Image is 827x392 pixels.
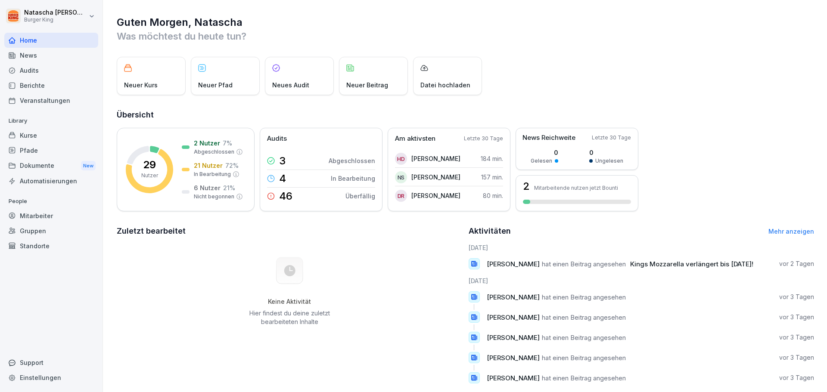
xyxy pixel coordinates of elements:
h6: [DATE] [469,243,815,252]
p: Überfällig [345,191,375,201]
p: Am aktivsten [395,134,435,144]
p: Nicht begonnen [194,193,234,201]
p: 184 min. [481,154,503,163]
p: Audits [267,134,287,144]
p: Letzte 30 Tage [592,134,631,142]
span: [PERSON_NAME] [487,260,540,268]
span: [PERSON_NAME] [487,354,540,362]
h3: 2 [523,181,530,191]
a: Kurse [4,128,98,143]
span: [PERSON_NAME] [487,293,540,301]
p: 7 % [223,139,232,148]
p: 0 [589,148,623,157]
a: Veranstaltungen [4,93,98,108]
p: 46 [279,191,292,201]
p: In Bearbeitung [331,174,375,183]
div: New [81,161,96,171]
h2: Zuletzt bearbeitet [117,225,463,237]
span: [PERSON_NAME] [487,333,540,342]
span: Kings Mozzarella verlängert bis [DATE]! [630,260,753,268]
p: [PERSON_NAME] [411,173,460,182]
span: hat einen Beitrag angesehen [542,293,626,301]
p: Abgeschlossen [194,148,234,156]
h2: Aktivitäten [469,225,511,237]
p: [PERSON_NAME] [411,191,460,200]
p: Mitarbeitende nutzen jetzt Bounti [534,185,618,191]
span: hat einen Beitrag angesehen [542,354,626,362]
h2: Übersicht [117,109,814,121]
span: [PERSON_NAME] [487,313,540,321]
p: Library [4,114,98,128]
p: Letzte 30 Tage [464,135,503,142]
p: In Bearbeitung [194,170,231,178]
h5: Keine Aktivität [246,298,333,306]
div: DR [395,190,407,202]
p: 157 min. [481,173,503,182]
a: Mitarbeiter [4,208,98,223]
p: News Reichweite [522,133,575,143]
p: Neuer Kurs [124,80,158,90]
h1: Guten Morgen, Natascha [117,15,814,29]
p: Abgeschlossen [329,156,375,165]
p: 2 Nutzer [194,139,220,148]
a: Automatisierungen [4,173,98,188]
p: vor 3 Tagen [779,353,814,362]
a: DokumenteNew [4,158,98,174]
p: Nutzer [141,172,158,179]
p: 21 Nutzer [194,161,223,170]
a: Audits [4,63,98,78]
p: Burger King [24,17,87,23]
div: NS [395,171,407,183]
a: Home [4,33,98,48]
p: vor 2 Tagen [779,259,814,268]
span: [PERSON_NAME] [487,374,540,382]
div: Support [4,355,98,370]
p: Neues Audit [272,80,309,90]
p: 6 Nutzer [194,183,221,192]
p: vor 3 Tagen [779,313,814,321]
a: Berichte [4,78,98,93]
p: 80 min. [483,191,503,200]
p: Datei hochladen [420,80,470,90]
div: Dokumente [4,158,98,174]
h6: [DATE] [469,276,815,285]
span: hat einen Beitrag angesehen [542,333,626,342]
a: Einstellungen [4,370,98,385]
p: Neuer Pfad [198,80,233,90]
a: Gruppen [4,223,98,238]
div: HD [395,153,407,165]
p: 21 % [223,183,235,192]
p: People [4,194,98,208]
a: Standorte [4,238,98,253]
a: News [4,48,98,63]
p: [PERSON_NAME] [411,154,460,163]
p: Ungelesen [595,157,623,165]
p: Natascha [PERSON_NAME] [24,9,87,16]
p: vor 3 Tagen [779,333,814,342]
p: 3 [279,156,286,166]
p: vor 3 Tagen [779,293,814,301]
a: Mehr anzeigen [768,228,814,235]
span: hat einen Beitrag angesehen [542,260,626,268]
p: 29 [143,160,156,170]
p: vor 3 Tagen [779,373,814,382]
p: 4 [279,173,286,184]
p: Gelesen [531,157,552,165]
p: Hier findest du deine zuletzt bearbeiteten Inhalte [246,309,333,326]
a: Pfade [4,143,98,158]
p: 0 [531,148,558,157]
p: Was möchtest du heute tun? [117,29,814,43]
span: hat einen Beitrag angesehen [542,374,626,382]
p: Neuer Beitrag [346,80,388,90]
